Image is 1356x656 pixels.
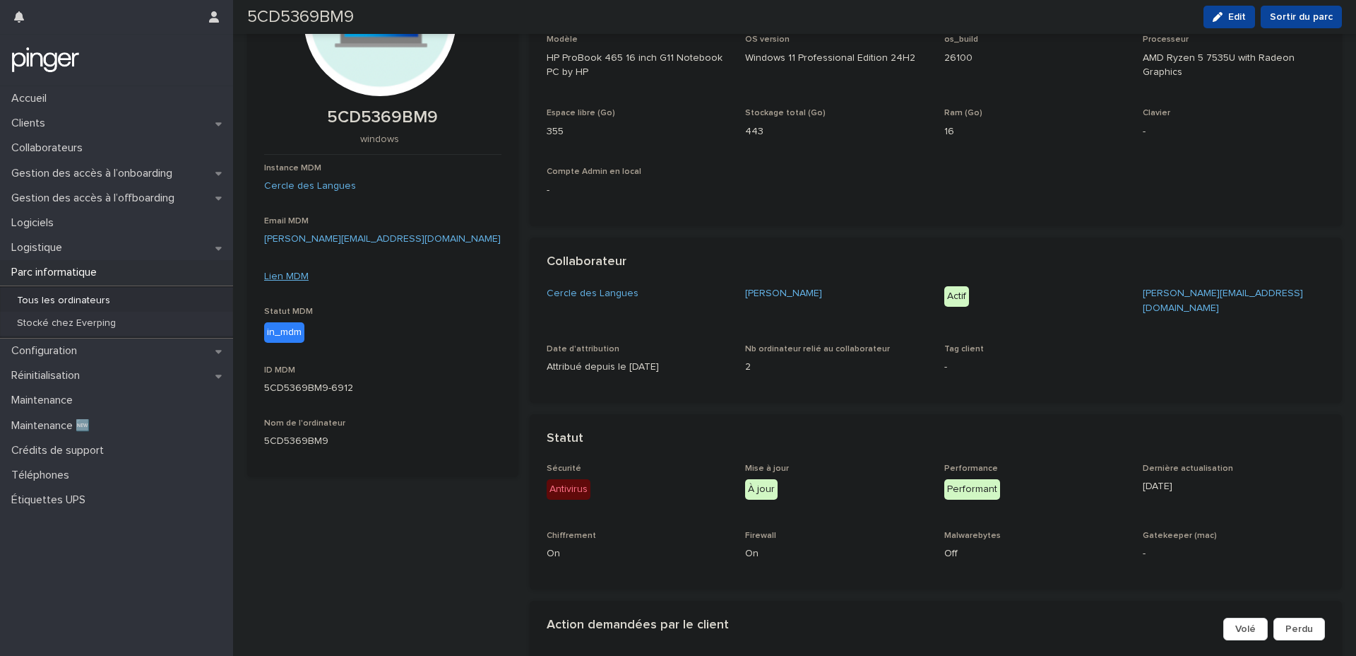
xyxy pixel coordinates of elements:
p: Téléphones [6,469,81,482]
span: Compte Admin en local [547,168,641,176]
p: Étiquettes UPS [6,493,97,507]
span: Gatekeeper (mac) [1143,532,1217,540]
span: Dernière actualisation [1143,464,1233,473]
p: - [547,183,729,198]
p: Attribué depuis le [DATE] [547,360,729,375]
span: Tag client [944,345,984,353]
p: Crédits de support [6,444,115,457]
p: Tous les ordinateurs [6,295,121,307]
span: Nom de l'ordinateur [264,419,345,428]
p: Maintenance 🆕 [6,419,101,433]
span: Ram (Go) [944,109,982,117]
button: Edit [1203,6,1255,28]
p: Accueil [6,92,58,105]
p: Logistique [6,241,73,254]
span: os_build [944,35,978,44]
span: Sortir du parc [1270,10,1333,24]
span: Performance [944,464,998,473]
p: [DATE] [1143,479,1325,494]
p: Configuration [6,344,88,358]
a: Lien MDM [264,271,309,281]
span: Clavier [1143,109,1170,117]
img: mTgBEunGTSyRkCgitkcU [11,46,80,74]
p: Parc informatique [6,266,108,279]
span: OS version [745,35,790,44]
p: Logiciels [6,216,65,230]
a: Cercle des Langues [264,179,356,194]
p: Réinitialisation [6,369,91,382]
h2: 5CD5369BM9 [247,7,354,28]
button: Perdu [1273,618,1325,640]
div: in_mdm [264,322,304,343]
p: On [745,546,927,561]
p: Stocké chez Everping [6,317,127,329]
div: Performant [944,479,1000,500]
p: HP ProBook 465 16 inch G11 Notebook PC by HP [547,51,729,81]
p: On [547,546,729,561]
p: - [1143,546,1325,561]
p: 26100 [944,51,1126,66]
p: - [1143,124,1325,139]
span: Mise à jour [745,464,789,473]
span: ID MDM [264,366,295,375]
p: Maintenance [6,394,84,407]
h2: Collaborateur [547,254,626,270]
span: Espace libre (Go) [547,109,615,117]
span: Email MDM [264,217,309,225]
p: 5CD5369BM9-6912 [264,381,501,396]
span: Firewall [745,532,776,540]
p: Off [944,546,1126,561]
span: Chiffrement [547,532,596,540]
p: 16 [944,124,1126,139]
p: 5CD5369BM9 [264,434,501,449]
p: - [944,360,1126,375]
span: Processeur [1143,35,1189,44]
p: 2 [745,360,927,375]
div: Actif [944,286,969,307]
div: Antivirus [547,479,590,500]
p: 443 [745,124,927,139]
a: Cercle des Langues [547,286,638,301]
a: [PERSON_NAME][EMAIL_ADDRESS][DOMAIN_NAME] [1143,288,1303,313]
span: Edit [1228,12,1246,22]
h2: Action demandées par le client [547,618,729,633]
p: Gestion des accès à l’offboarding [6,192,186,205]
span: Date d'attribution [547,345,619,353]
button: Sortir du parc [1261,6,1342,28]
p: 355 [547,124,729,139]
span: Stockage total (Go) [745,109,826,117]
p: Windows 11 Professional Edition 24H2 [745,51,927,66]
span: Perdu [1285,622,1313,636]
span: Modèle [547,35,578,44]
h2: Statut [547,431,583,447]
span: Sécurité [547,464,581,473]
a: [PERSON_NAME] [745,286,822,301]
span: Volé [1235,622,1256,636]
span: Nb ordinateur relié au collaborateur [745,345,890,353]
p: AMD Ryzen 5 7535U with Radeon Graphics [1143,51,1325,81]
span: Instance MDM [264,164,321,172]
span: Statut MDM [264,307,313,316]
p: Collaborateurs [6,141,94,155]
p: windows [264,134,496,146]
span: Malwarebytes [944,532,1001,540]
a: [PERSON_NAME][EMAIL_ADDRESS][DOMAIN_NAME] [264,234,501,244]
p: Gestion des accès à l’onboarding [6,167,184,180]
p: 5CD5369BM9 [264,107,501,128]
p: Clients [6,117,56,130]
div: À jour [745,479,778,500]
button: Volé [1223,618,1268,640]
